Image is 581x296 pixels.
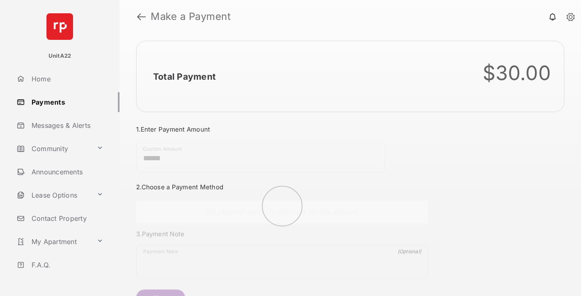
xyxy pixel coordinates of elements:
[13,208,120,228] a: Contact Property
[136,125,428,133] h3: 1. Enter Payment Amount
[13,232,93,252] a: My Apartment
[13,162,120,182] a: Announcements
[13,139,93,159] a: Community
[483,61,551,85] div: $30.00
[136,230,428,238] h3: 3. Payment Note
[49,52,71,60] p: UnitA22
[151,12,231,22] strong: Make a Payment
[46,13,73,40] img: svg+xml;base64,PHN2ZyB4bWxucz0iaHR0cDovL3d3dy53My5vcmcvMjAwMC9zdmciIHdpZHRoPSI2NCIgaGVpZ2h0PSI2NC...
[13,115,120,135] a: Messages & Alerts
[153,71,216,82] h2: Total Payment
[13,92,120,112] a: Payments
[13,255,120,275] a: F.A.Q.
[13,185,93,205] a: Lease Options
[13,69,120,89] a: Home
[136,183,428,191] h3: 2. Choose a Payment Method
